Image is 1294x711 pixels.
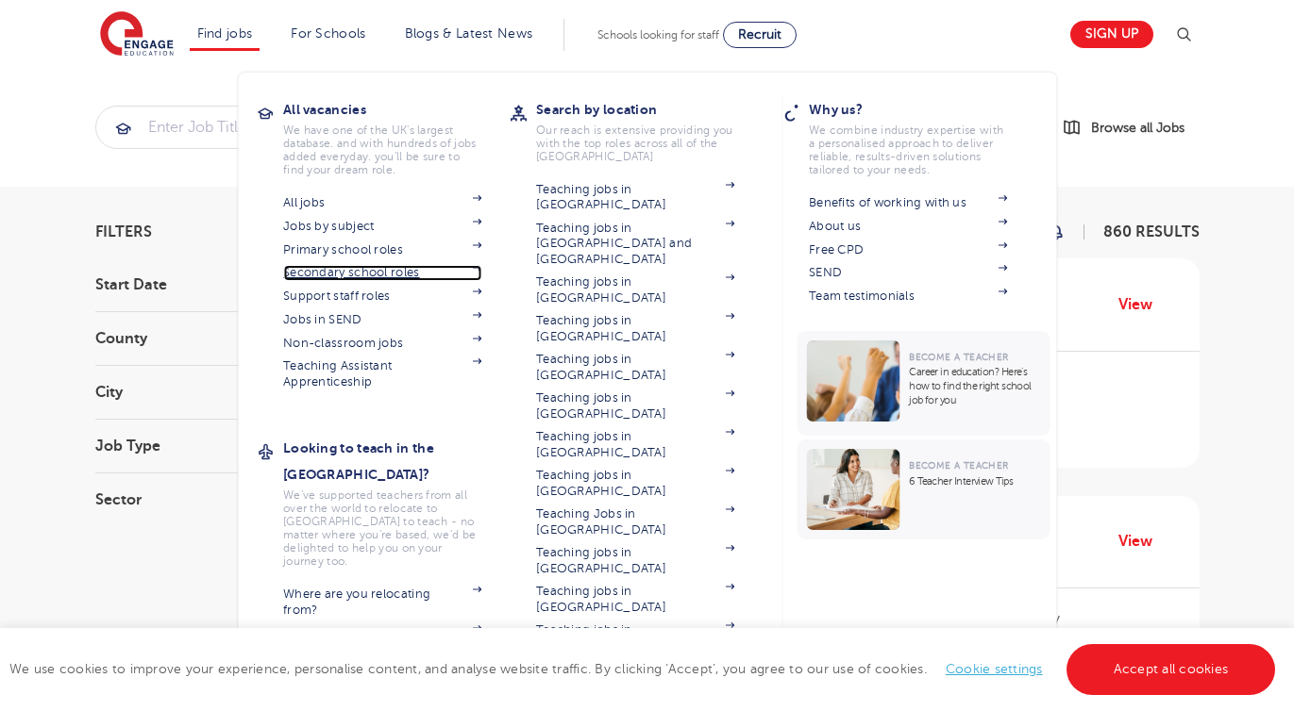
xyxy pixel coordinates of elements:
[283,96,510,176] a: All vacanciesWe have one of the UK's largest database. and with hundreds of jobs added everyday. ...
[283,587,481,618] a: Where are you relocating from?
[283,488,481,568] p: We've supported teachers from all over the world to relocate to [GEOGRAPHIC_DATA] to teach - no m...
[809,219,1007,234] a: About us
[597,28,719,41] span: Schools looking for staff
[283,435,510,488] h3: Looking to teach in the [GEOGRAPHIC_DATA]?
[283,195,481,210] a: All jobs
[797,331,1054,436] a: Become a TeacherCareer in education? Here’s how to find the right school job for you
[283,336,481,351] a: Non-classroom jobs
[1118,292,1167,317] a: View
[536,124,734,163] p: Our reach is extensive providing you with the top roles across all of the [GEOGRAPHIC_DATA]
[1070,21,1153,48] a: Sign up
[976,407,1180,430] p: Short Term
[405,26,533,41] a: Blogs & Latest News
[536,96,763,123] h3: Search by location
[283,312,481,327] a: Jobs in SEND
[809,195,1007,210] a: Benefits of working with us
[291,26,365,41] a: For Schools
[283,265,481,280] a: Secondary school roles
[283,219,481,234] a: Jobs by subject
[95,385,303,400] h3: City
[909,365,1040,407] p: Career in education? Here’s how to find the right school job for you
[536,96,763,163] a: Search by locationOur reach is extensive providing you with the top roles across all of the [GEOG...
[536,506,734,537] a: Teaching Jobs in [GEOGRAPHIC_DATA]
[283,124,481,176] p: We have one of the UK's largest database. and with hundreds of jobs added everyday. you'll be sur...
[283,242,481,257] a: Primary school roles
[536,221,734,267] a: Teaching jobs in [GEOGRAPHIC_DATA] and [GEOGRAPHIC_DATA]
[909,460,1008,471] span: Become a Teacher
[809,96,1035,123] h3: Why us?
[283,625,481,640] a: iday for teachers
[946,662,1043,676] a: Cookie settings
[100,11,174,58] img: Engage Education
[1063,117,1200,139] a: Browse all Jobs
[536,182,734,213] a: Teaching jobs in [GEOGRAPHIC_DATA]
[197,26,253,41] a: Find jobs
[536,468,734,499] a: Teaching jobs in [GEOGRAPHIC_DATA]
[809,242,1007,257] a: Free CPD
[1091,117,1185,139] span: Browse all Jobs
[536,352,734,383] a: Teaching jobs in [GEOGRAPHIC_DATA]
[809,124,1007,176] p: We combine industry expertise with a personalised approach to deliver reliable, results-driven so...
[283,358,481,389] a: Teaching Assistant Apprenticeship
[797,439,1054,539] a: Become a Teacher6 Teacher Interview Tips
[536,390,734,422] a: Teaching jobs in [GEOGRAPHIC_DATA]
[809,289,1007,304] a: Team testimonials
[536,313,734,344] a: Teaching jobs in [GEOGRAPHIC_DATA]
[976,607,1180,630] p: £115 per day
[9,662,1280,676] span: We use cookies to improve your experience, personalise content, and analyse website traffic. By c...
[95,492,303,507] h3: Sector
[536,274,734,306] a: Teaching jobs in [GEOGRAPHIC_DATA]
[536,545,734,576] a: Teaching jobs in [GEOGRAPHIC_DATA]
[283,96,510,123] h3: All vacancies
[909,474,1040,488] p: 6 Teacher Interview Tips
[809,265,1007,280] a: SEND
[1118,529,1167,554] a: View
[95,438,303,454] h3: Job Type
[95,277,303,292] h3: Start Date
[95,106,991,149] div: Submit
[283,289,481,304] a: Support staff roles
[95,224,152,240] span: Filters
[283,435,510,568] a: Looking to teach in the [GEOGRAPHIC_DATA]?We've supported teachers from all over the world to rel...
[723,22,797,48] a: Recruit
[95,331,303,346] h3: County
[1103,223,1200,240] span: 860 RESULTS
[536,622,734,653] a: Teaching jobs in [GEOGRAPHIC_DATA]
[536,429,734,460] a: Teaching jobs in [GEOGRAPHIC_DATA]
[909,352,1008,362] span: Become a Teacher
[1067,644,1276,695] a: Accept all cookies
[809,96,1035,176] a: Why us?We combine industry expertise with a personalised approach to deliver reliable, results-dr...
[536,584,734,615] a: Teaching jobs in [GEOGRAPHIC_DATA]
[976,371,1180,393] p: £85 per day
[738,27,781,41] span: Recruit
